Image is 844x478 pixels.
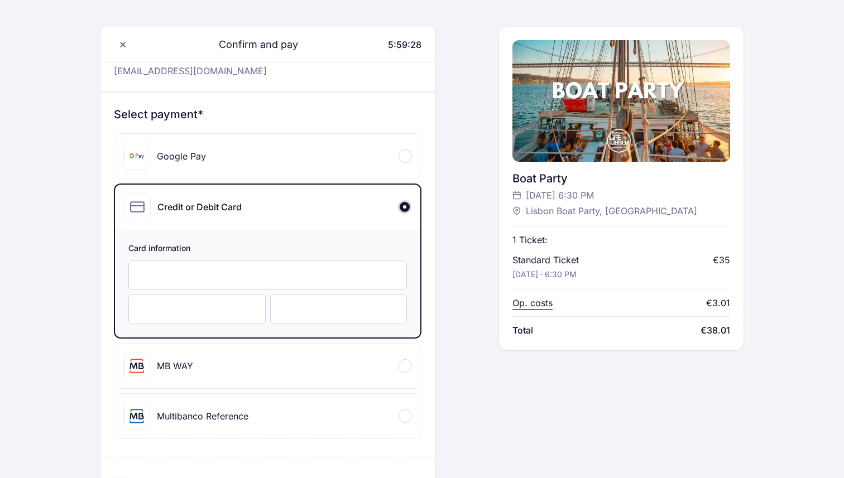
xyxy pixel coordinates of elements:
[140,270,395,281] iframe: Ram för inmatning av säkert kortnummer
[512,324,533,337] span: Total
[114,107,421,122] h3: Select payment*
[388,39,421,50] span: 5:59:28
[157,409,248,423] div: Multibanco Reference
[157,149,206,163] div: Google Pay
[114,64,267,78] p: [EMAIL_ADDRESS][DOMAIN_NAME]
[713,253,730,267] div: €35
[701,324,730,337] span: €38.01
[140,304,254,315] iframe: Ram för inmatning av säkert utgångsdatum
[512,171,730,186] div: Boat Party
[512,233,548,247] p: 1 Ticket:
[157,359,193,373] div: MB WAY
[512,269,577,280] p: [DATE] · 6:30 PM
[282,304,396,315] iframe: Ram för säker inmatning av CVC-kod
[526,204,697,218] span: Lisbon Boat Party, [GEOGRAPHIC_DATA]
[205,37,298,52] span: Confirm and pay
[526,189,594,202] span: [DATE] 6:30 PM
[512,253,579,267] p: Standard Ticket
[157,200,242,214] div: Credit or Debit Card
[128,243,407,256] span: Card information
[706,296,730,310] div: €3.01
[512,296,553,310] p: Op. costs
